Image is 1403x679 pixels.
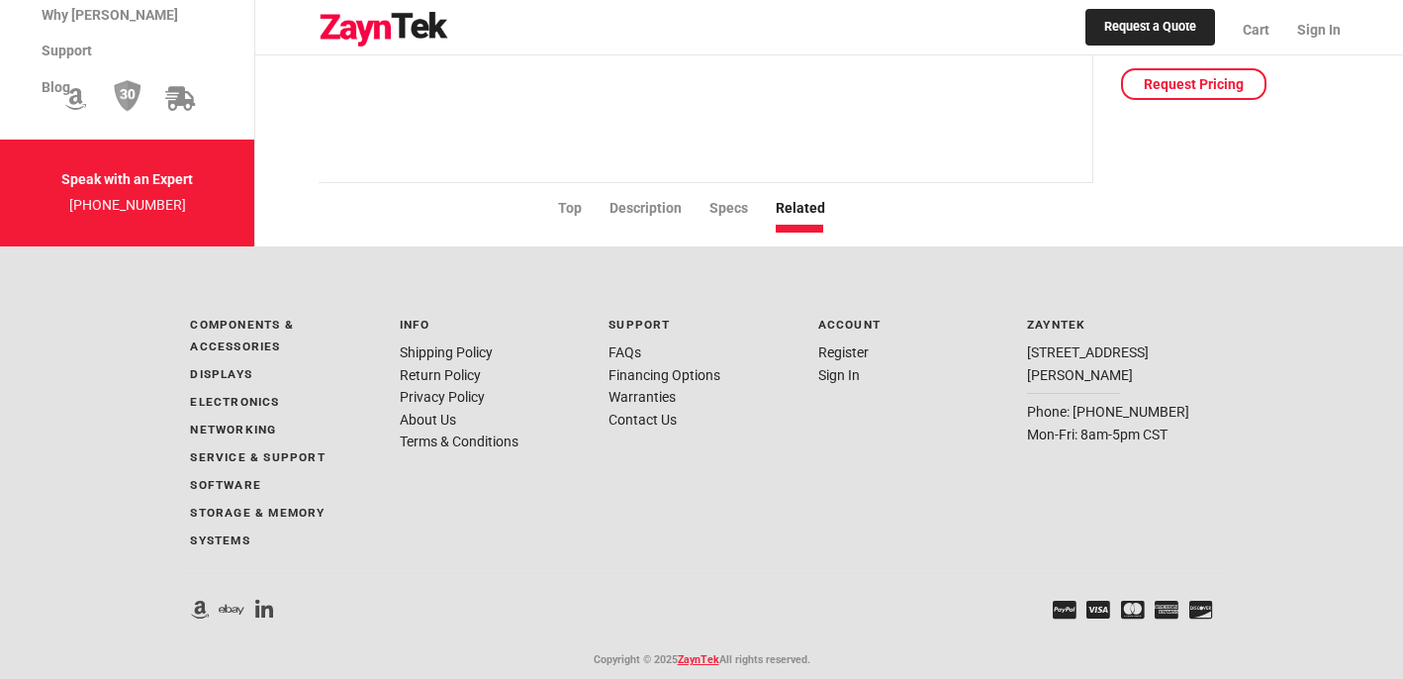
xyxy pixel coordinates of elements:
a: Privacy Policy [400,389,485,405]
img: logo [319,12,449,48]
p: ZaynTek [1027,314,1212,336]
a: Systems [190,533,249,547]
a: Warranties [608,389,676,405]
a: Networking [190,423,276,436]
a: FAQs [608,344,641,360]
a: Phone: [PHONE_NUMBER] [1027,404,1189,420]
span: Cart [1243,22,1269,38]
a: ZaynTek [678,653,719,666]
li: PayPal [1042,600,1076,624]
p: Account [818,314,1003,336]
li: Description [609,197,709,219]
li: Discover [1178,600,1213,624]
a: Service & Support [190,450,325,464]
li: linkedIn [244,600,273,624]
a: Components & Accessories [190,318,293,353]
strong: Speak with an Expert [61,172,193,188]
a: Register [818,344,869,360]
img: 30 Day Return Policy [114,79,141,113]
p: Info [400,314,585,336]
a: Request Pricing [1121,68,1266,100]
a: [PHONE_NUMBER] [69,197,186,213]
li: Top [558,197,609,219]
li: Related [776,197,853,219]
a: Terms & Conditions [400,434,518,449]
a: Sign In [818,367,860,383]
a: Return Policy [400,367,481,383]
p: Support [608,314,794,336]
small: Copyright © 2025 All rights reserved. [594,653,810,666]
a: About Us [400,412,456,428]
a: Contact Us [608,412,677,428]
a: Displays [190,367,252,381]
li: Visa [1076,600,1111,624]
a: Storage & Memory [190,506,325,520]
li: Specs [709,197,776,219]
a: Sign In [1283,5,1341,54]
li: ZaynTek On Amazon [191,600,209,624]
a: Request a Quote [1085,9,1215,47]
a: Shipping Policy [400,344,493,360]
span: Support [42,44,92,59]
li: ZaynTek On Ebay [209,600,245,624]
a: Electronics [190,395,279,409]
span: Why [PERSON_NAME] [42,7,178,23]
a: Financing Options [608,367,720,383]
li: AMEX [1145,600,1179,624]
a: Software [190,478,261,492]
a: Cart [1229,5,1283,54]
li: Mastercard [1110,600,1145,624]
